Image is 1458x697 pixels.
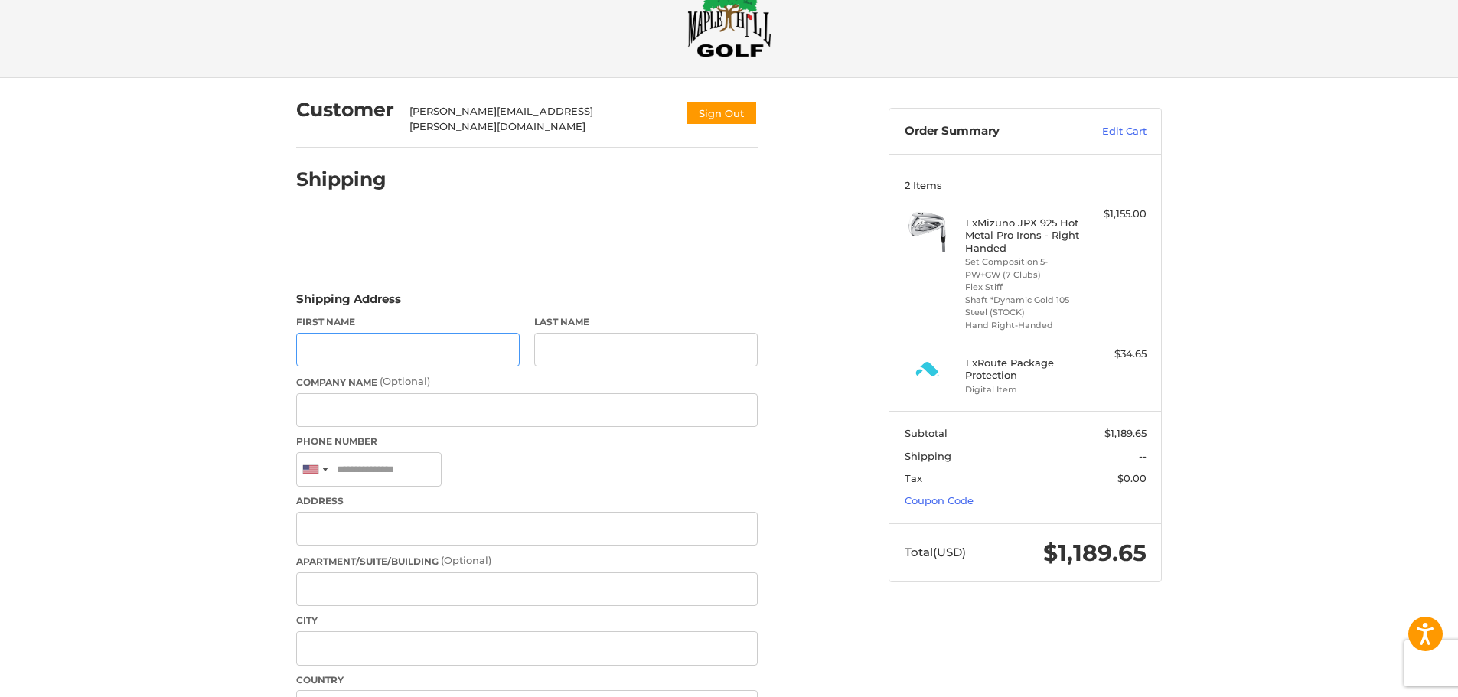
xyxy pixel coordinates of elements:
li: Shaft *Dynamic Gold 105 Steel (STOCK) [965,294,1082,319]
span: Shipping [905,450,951,462]
label: Last Name [534,315,758,329]
label: Address [296,494,758,508]
h2: Shipping [296,168,387,191]
span: -- [1139,450,1147,462]
h4: 1 x Route Package Protection [965,357,1082,382]
span: $1,189.65 [1104,427,1147,439]
h2: Customer [296,98,394,122]
legend: Shipping Address [296,291,401,315]
li: Digital Item [965,383,1082,396]
label: First Name [296,315,520,329]
label: Country [296,673,758,687]
span: $0.00 [1117,472,1147,484]
label: Phone Number [296,435,758,448]
li: Set Composition 5-PW+GW (7 Clubs) [965,256,1082,281]
label: Company Name [296,374,758,389]
li: Flex Stiff [965,281,1082,294]
a: Coupon Code [905,494,974,506]
div: United States: +1 [297,453,332,486]
h4: 1 x Mizuno JPX 925 Hot Metal Pro Irons - Right Handed [965,217,1082,254]
label: Apartment/Suite/Building [296,553,758,568]
span: Total (USD) [905,545,966,559]
span: Subtotal [905,427,948,439]
span: $1,189.65 [1043,539,1147,567]
span: Tax [905,472,922,484]
div: $1,155.00 [1086,207,1147,222]
div: $34.65 [1086,347,1147,362]
small: (Optional) [441,554,491,566]
label: City [296,614,758,627]
li: Hand Right-Handed [965,319,1082,332]
div: [PERSON_NAME][EMAIL_ADDRESS][PERSON_NAME][DOMAIN_NAME] [409,104,671,134]
h3: Order Summary [905,124,1069,139]
button: Sign Out [686,100,758,125]
a: Edit Cart [1069,124,1147,139]
h3: 2 Items [905,179,1147,191]
small: (Optional) [380,375,430,387]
